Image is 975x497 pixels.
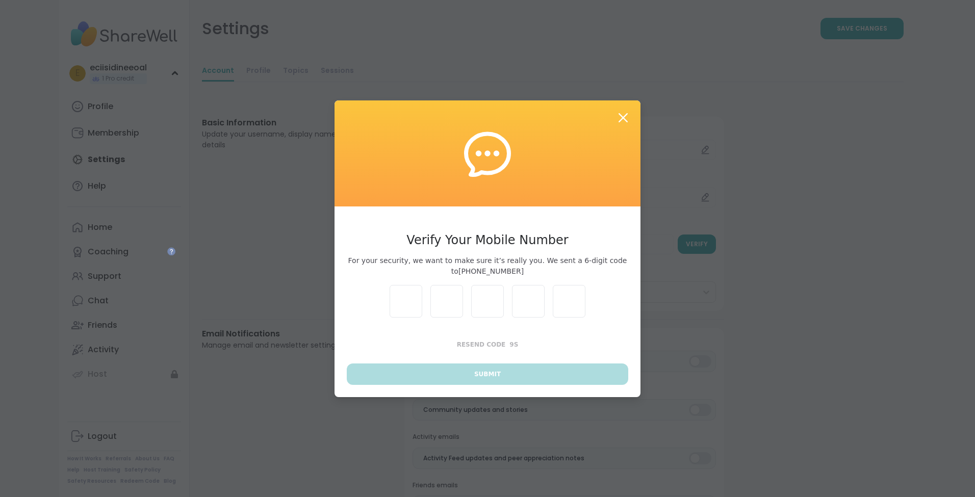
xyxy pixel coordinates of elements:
[509,341,518,348] span: 9 s
[347,255,628,277] span: For your security, we want to make sure it’s really you. We sent a 6-digit code to [PHONE_NUMBER]
[167,247,175,255] iframe: Spotlight
[347,363,628,385] button: Submit
[474,370,501,379] span: Submit
[347,231,628,249] h3: Verify Your Mobile Number
[457,341,506,348] span: Resend Code
[347,334,628,355] button: Resend Code9s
